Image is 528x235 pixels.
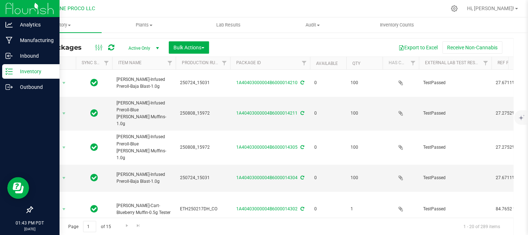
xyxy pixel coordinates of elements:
[180,174,226,181] span: 250724_15031
[206,22,250,28] span: Lab Results
[479,57,491,69] a: Filter
[116,133,171,161] span: [PERSON_NAME]-Infused Preroll-Blue [PERSON_NAME] Muffins-1.0g
[102,17,186,33] a: Plants
[314,144,342,151] span: 0
[270,17,355,33] a: Audit
[100,57,112,69] a: Filter
[5,52,13,59] inline-svg: Inbound
[423,110,487,117] span: TestPassed
[299,206,304,211] span: Sync from Compliance System
[102,22,185,28] span: Plants
[38,44,89,51] span: All Packages
[467,5,514,11] span: Hi, [PERSON_NAME]!
[60,143,69,153] span: select
[116,100,171,128] span: [PERSON_NAME]-Infused Preroll-Blue [PERSON_NAME] Muffins-1.0g
[236,206,298,211] a: 1A40403000004B6000014302
[423,79,487,86] span: TestPassed
[236,175,298,180] a: 1A40403000004B6000014304
[423,144,487,151] span: TestPassed
[352,61,360,66] a: Qty
[425,60,482,65] a: External Lab Test Result
[53,5,95,12] span: DUNE PROCO LLC
[236,145,298,150] a: 1A40403000004B6000014305
[173,45,204,50] span: Bulk Actions
[299,145,304,150] span: Sync from Compliance System
[355,17,439,33] a: Inventory Counts
[116,171,171,185] span: [PERSON_NAME]-Infused Preroll-Baja Blast-1.0g
[351,79,378,86] span: 100
[299,80,304,85] span: Sync from Compliance System
[314,110,342,117] span: 0
[5,21,13,28] inline-svg: Analytics
[423,174,487,181] span: TestPassed
[60,78,69,88] span: select
[17,17,102,33] a: Inventory
[298,57,310,69] a: Filter
[351,174,378,181] span: 100
[382,57,419,70] th: Has COA
[13,83,56,91] p: Outbound
[351,144,378,151] span: 100
[83,221,96,232] input: 1
[351,110,378,117] span: 100
[169,41,209,54] button: Bulk Actions
[118,60,141,65] a: Item Name
[164,57,176,69] a: Filter
[60,204,69,214] span: select
[90,173,98,183] span: In Sync
[180,206,226,213] span: ETH250217DH_CO
[62,221,117,232] span: Page of 15
[423,206,487,213] span: TestPassed
[370,22,424,28] span: Inventory Counts
[236,111,298,116] a: 1A40403000004B6000014211
[394,41,442,54] button: Export to Excel
[3,220,56,226] p: 01:43 PM PDT
[13,36,56,45] p: Manufacturing
[116,202,171,216] span: [PERSON_NAME]-Cart-Blueberry Muffin-0.5g Tester
[82,60,110,65] a: Sync Status
[180,144,226,151] span: 250808_15972
[314,206,342,213] span: 0
[90,142,98,152] span: In Sync
[299,111,304,116] span: Sync from Compliance System
[271,22,354,28] span: Audit
[458,221,506,232] span: 1 - 20 of 289 items
[7,177,29,199] iframe: Resource center
[90,78,98,88] span: In Sync
[3,226,56,232] p: [DATE]
[5,83,13,91] inline-svg: Outbound
[116,76,171,90] span: [PERSON_NAME]-Infused Preroll-Baja Blast-1.0g
[13,51,56,60] p: Inbound
[314,174,342,181] span: 0
[236,80,298,85] a: 1A40403000004B6000014210
[351,206,378,213] span: 1
[236,60,261,65] a: Package ID
[5,37,13,44] inline-svg: Manufacturing
[133,221,144,231] a: Go to the last page
[299,175,304,180] span: Sync from Compliance System
[5,68,13,75] inline-svg: Inventory
[60,108,69,119] span: select
[122,221,132,231] a: Go to the next page
[186,17,270,33] a: Lab Results
[442,41,502,54] button: Receive Non-Cannabis
[314,79,342,86] span: 0
[218,57,230,69] a: Filter
[316,61,337,66] a: Available
[17,22,102,28] span: Inventory
[450,5,459,12] div: Manage settings
[90,108,98,118] span: In Sync
[180,79,226,86] span: 250724_15031
[180,110,226,117] span: 250808_15972
[13,20,56,29] p: Analytics
[13,67,56,76] p: Inventory
[90,204,98,214] span: In Sync
[60,173,69,183] span: select
[181,60,218,65] a: Production Run
[407,57,419,69] a: Filter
